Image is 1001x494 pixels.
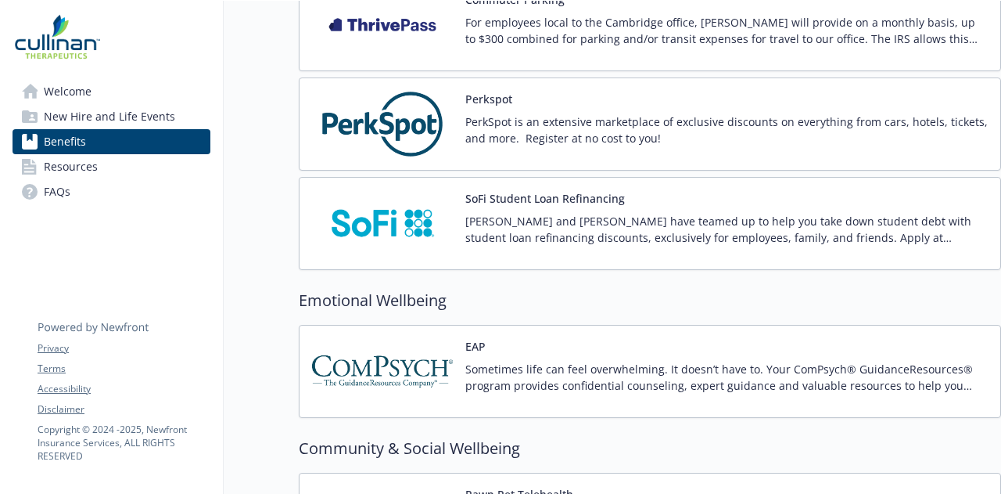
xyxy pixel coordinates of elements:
img: SoFi carrier logo [312,190,453,257]
a: Accessibility [38,382,210,396]
img: ComPsych Corporation carrier logo [312,338,453,405]
button: SoFi Student Loan Refinancing [465,190,625,207]
button: EAP [465,338,486,355]
a: Privacy [38,341,210,355]
p: [PERSON_NAME] and [PERSON_NAME] have teamed up to help you take down student debt with student lo... [465,213,988,246]
a: New Hire and Life Events [13,104,210,129]
span: Benefits [44,129,86,154]
span: FAQs [44,179,70,204]
span: Welcome [44,79,91,104]
p: PerkSpot is an extensive marketplace of exclusive discounts on everything from cars, hotels, tick... [465,114,988,146]
p: For employees local to the Cambridge office, [PERSON_NAME] will provide on a monthly basis, up to... [465,14,988,47]
a: FAQs [13,179,210,204]
a: Disclaimer [38,402,210,416]
h2: Emotional Wellbeing [299,289,1001,312]
h2: Community & Social Wellbeing [299,437,1001,460]
a: Terms [38,362,210,376]
a: Welcome [13,79,210,104]
span: Resources [44,154,98,179]
a: Resources [13,154,210,179]
span: New Hire and Life Events [44,104,175,129]
p: Copyright © 2024 - 2025 , Newfront Insurance Services, ALL RIGHTS RESERVED [38,423,210,463]
p: Sometimes life can feel overwhelming. It doesn’t have to. Your ComPsych® GuidanceResources® progr... [465,361,988,394]
a: Benefits [13,129,210,154]
img: PerkSpot carrier logo [312,91,453,157]
button: Perkspot [465,91,512,107]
